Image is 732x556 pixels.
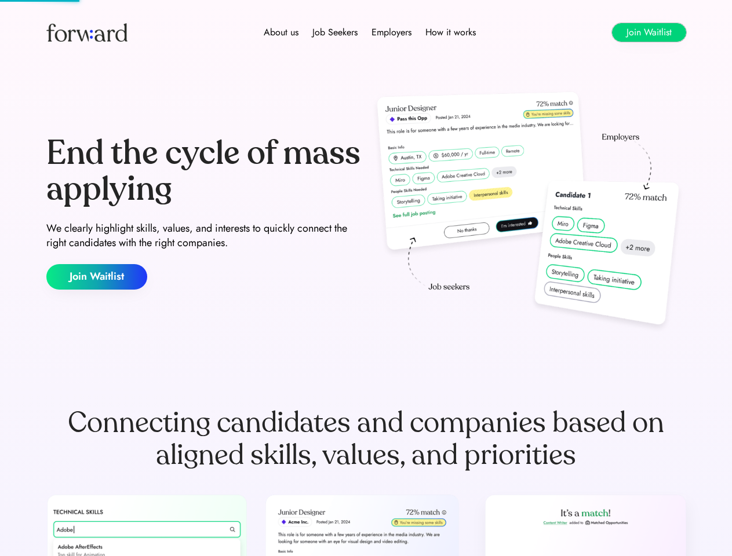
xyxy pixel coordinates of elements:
div: How it works [425,25,476,39]
div: Employers [372,25,411,39]
img: hero-image.png [371,88,686,337]
img: Forward logo [46,23,128,42]
div: Job Seekers [312,25,358,39]
button: Join Waitlist [612,23,686,42]
button: Join Waitlist [46,264,147,290]
div: Connecting candidates and companies based on aligned skills, values, and priorities [46,407,686,471]
div: We clearly highlight skills, values, and interests to quickly connect the right candidates with t... [46,221,362,250]
div: About us [264,25,298,39]
div: End the cycle of mass applying [46,136,362,207]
